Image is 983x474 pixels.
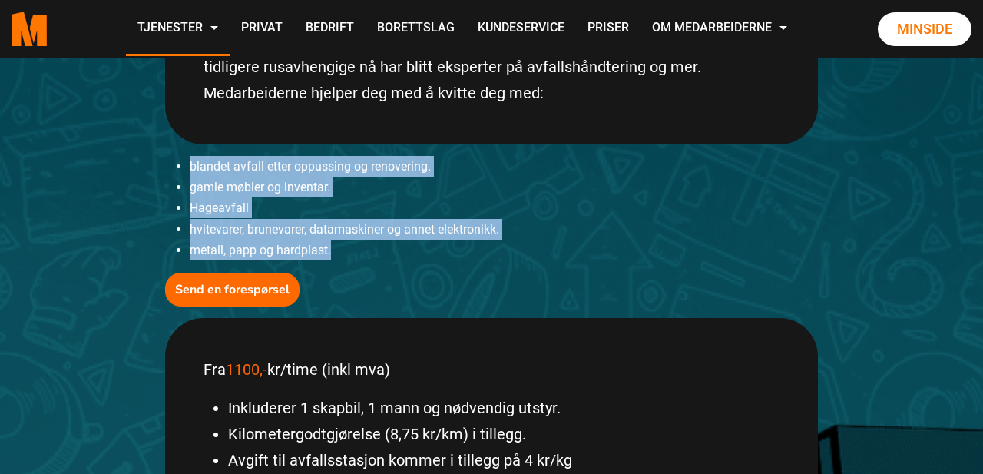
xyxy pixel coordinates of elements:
[576,2,640,56] a: Priser
[126,2,230,56] a: Tjenester
[228,447,779,473] li: Avgift til avfallsstasjon kommer i tillegg på 4 kr/kg
[466,2,576,56] a: Kundeservice
[175,281,290,298] b: Send en forespørsel
[366,2,466,56] a: Borettslag
[165,273,300,307] button: Send en forespørsel
[190,156,818,177] li: blandet avfall etter oppussing og renovering.
[230,2,294,56] a: Privat
[190,177,818,197] li: gamle møbler og inventar.
[190,219,818,240] li: hvitevarer, brunevarer, datamaskiner og annet elektronikk.
[294,2,366,56] a: Bedrift
[204,356,779,383] p: Fra kr/time (inkl mva)
[190,240,818,260] li: metall, papp og hardplast.
[228,395,779,421] li: Inkluderer 1 skapbil, 1 mann og nødvendig utstyr.
[878,12,971,46] a: Minside
[228,421,779,447] li: Kilometergodtgjørelse (8,75 kr/km) i tillegg.
[190,197,818,218] li: Hageavfall
[640,2,799,56] a: Om Medarbeiderne
[226,360,267,379] span: 1100,-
